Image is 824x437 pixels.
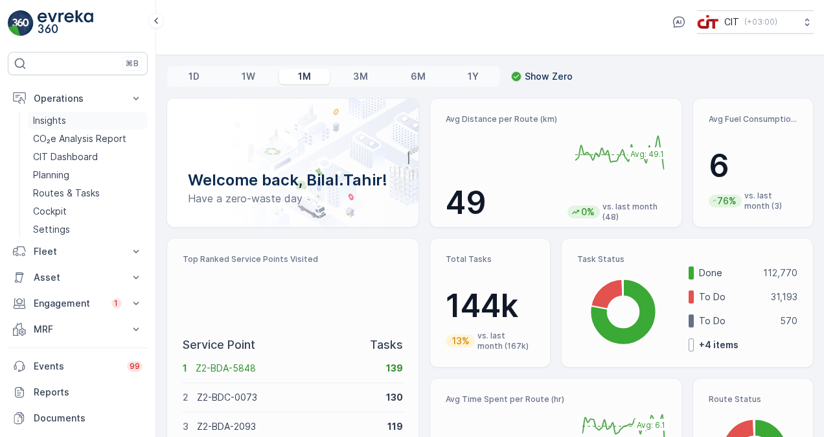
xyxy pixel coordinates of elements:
p: Avg Fuel Consumption per Route (lt) [709,114,797,124]
a: Documents [8,405,148,431]
p: 31,193 [771,290,797,303]
p: ⌘B [126,58,139,69]
p: Top Ranked Service Points Visited [183,254,403,265]
p: To Do [699,290,762,303]
p: 1Y [468,70,479,83]
p: Documents [34,412,143,425]
p: Route Status [709,394,797,405]
a: Routes & Tasks [28,184,148,202]
p: 1 [183,362,187,375]
a: Insights [28,112,148,130]
button: MRF [8,316,148,342]
p: Welcome back, Bilal.Tahir! [188,170,398,191]
p: 119 [387,420,403,433]
button: CIT(+03:00) [697,10,814,34]
p: 6M [411,70,426,83]
p: 0% [580,206,596,218]
p: Z2-BDC-0073 [197,391,378,404]
p: 2 [183,391,189,404]
p: Routes & Tasks [33,187,100,200]
p: 13% [451,335,471,348]
p: To Do [699,314,772,327]
p: 3M [353,70,368,83]
a: CO₂e Analysis Report [28,130,148,148]
p: Z2-BDA-5848 [196,362,378,375]
p: Total Tasks [446,254,534,265]
p: MRF [34,323,122,336]
p: CIT Dashboard [33,150,98,163]
p: 139 [386,362,403,375]
p: Service Point [183,336,255,354]
p: Done [699,266,755,279]
p: Task Status [577,254,797,265]
p: 112,770 [763,266,797,279]
img: cit-logo_pOk6rL0.png [697,15,719,29]
p: 76% [716,195,738,207]
a: Cockpit [28,202,148,220]
p: Operations [34,92,122,105]
p: 1D [189,70,200,83]
p: Reports [34,386,143,399]
a: Events99 [8,353,148,379]
p: Planning [33,169,69,182]
p: Events [34,360,119,373]
p: 6 [709,147,797,185]
p: Fleet [34,245,122,258]
p: Tasks [370,336,403,354]
p: 144k [446,287,534,325]
a: Reports [8,379,148,405]
p: 1 [114,298,119,309]
p: 570 [780,314,797,327]
a: Settings [28,220,148,239]
button: Asset [8,265,148,290]
p: Z2-BDA-2093 [197,420,379,433]
p: Asset [34,271,122,284]
p: Insights [33,114,66,127]
a: Planning [28,166,148,184]
p: Settings [33,223,70,236]
p: ( +03:00 ) [744,17,777,27]
p: Show Zero [525,70,573,83]
p: 130 [386,391,403,404]
p: 49 [446,183,557,222]
p: Avg Time Spent per Route (hr) [446,394,564,405]
p: Engagement [34,297,104,310]
p: CO₂e Analysis Report [33,132,126,145]
button: Engagement1 [8,290,148,316]
p: Avg Distance per Route (km) [446,114,557,124]
button: Operations [8,86,148,112]
img: logo [8,10,34,36]
a: CIT Dashboard [28,148,148,166]
p: + 4 items [699,338,738,351]
button: Fleet [8,239,148,265]
p: 99 [130,361,140,372]
p: CIT [724,16,739,29]
p: vs. last month (167k) [477,331,534,351]
p: vs. last month (48) [602,202,670,222]
p: vs. last month (3) [744,191,797,211]
p: 1W [242,70,255,83]
img: logo_light-DOdMpM7g.png [38,10,93,36]
p: 3 [183,420,189,433]
p: 1M [298,70,311,83]
p: Cockpit [33,205,67,218]
p: Have a zero-waste day [188,191,398,206]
